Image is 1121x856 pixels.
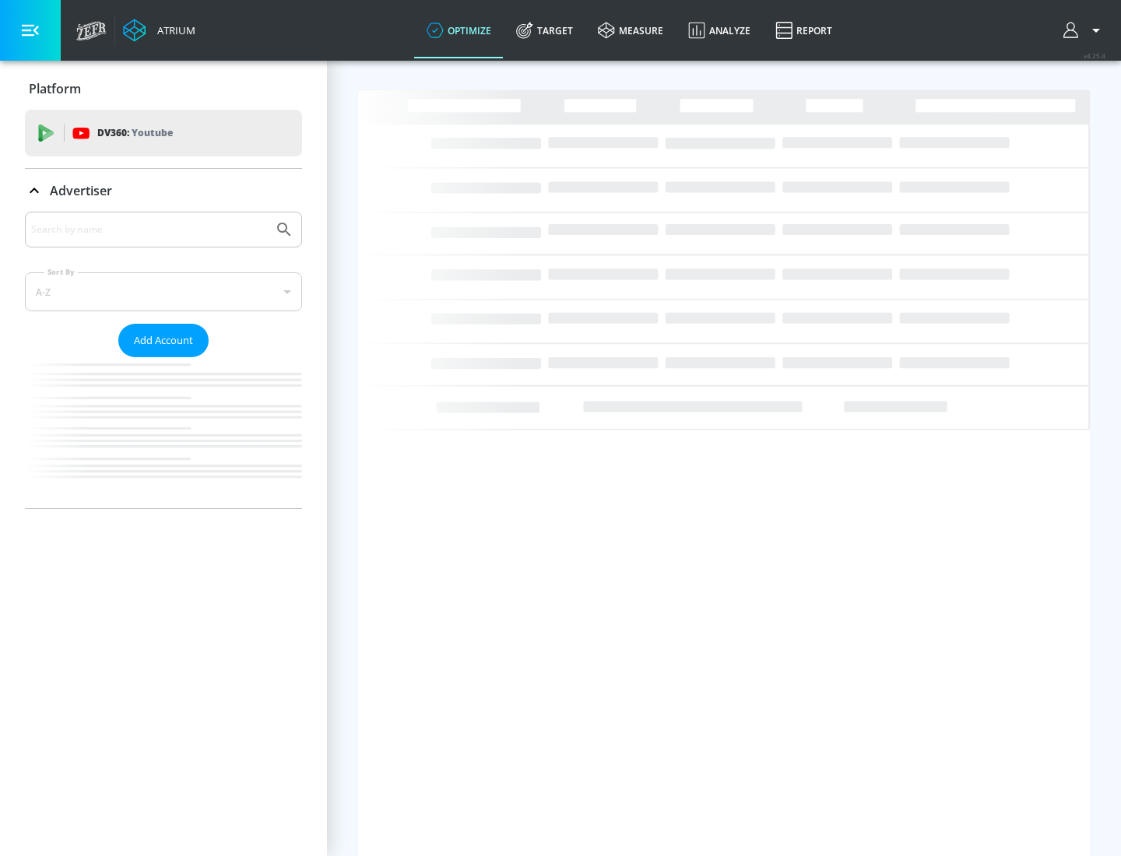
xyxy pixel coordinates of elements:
a: measure [585,2,676,58]
label: Sort By [44,267,78,277]
span: Add Account [134,332,193,349]
div: Advertiser [25,169,302,212]
p: Youtube [132,125,173,141]
a: Atrium [123,19,195,42]
div: Atrium [151,23,195,37]
input: Search by name [31,219,267,240]
a: optimize [414,2,504,58]
span: v 4.25.4 [1084,51,1105,60]
nav: list of Advertiser [25,357,302,508]
div: DV360: Youtube [25,110,302,156]
div: Platform [25,67,302,111]
div: Advertiser [25,212,302,508]
p: DV360: [97,125,173,142]
p: Advertiser [50,182,112,199]
p: Platform [29,80,81,97]
a: Target [504,2,585,58]
div: A-Z [25,272,302,311]
button: Add Account [118,324,209,357]
a: Analyze [676,2,763,58]
a: Report [763,2,845,58]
